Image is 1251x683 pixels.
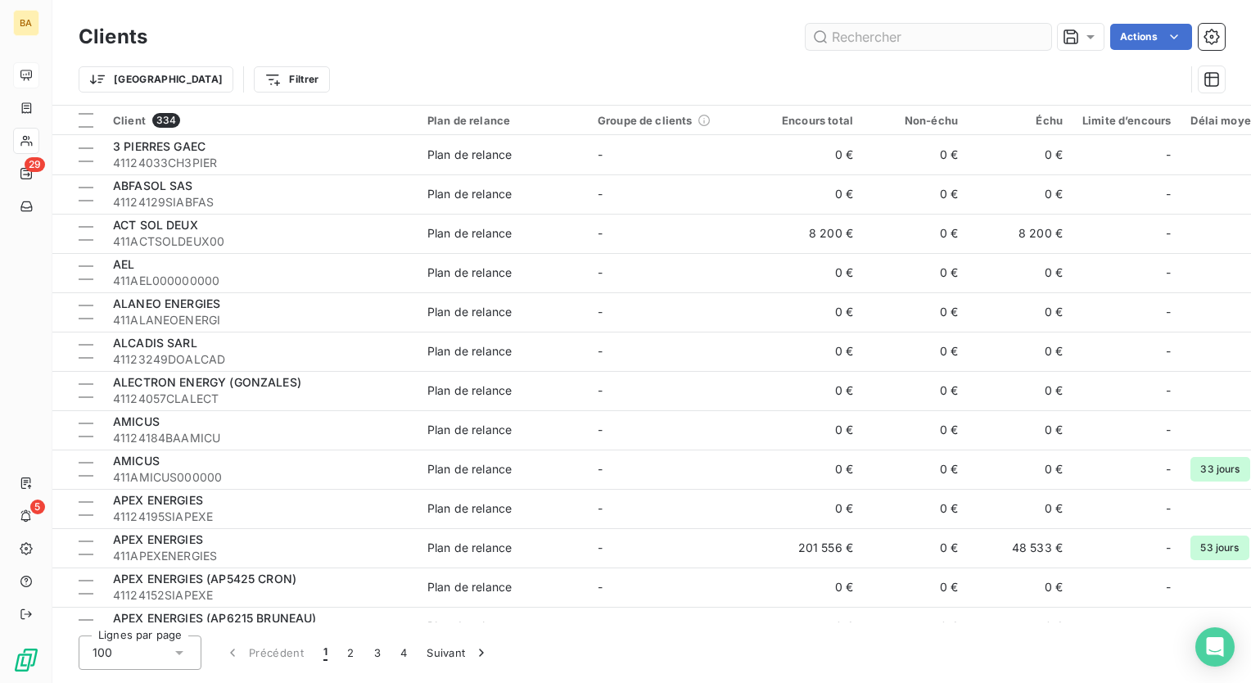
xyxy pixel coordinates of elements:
[25,157,45,172] span: 29
[863,292,968,332] td: 0 €
[1166,343,1171,360] span: -
[113,375,301,389] span: ALECTRON ENERGY (GONZALES)
[598,114,693,127] span: Groupe de clients
[758,568,863,607] td: 0 €
[863,607,968,646] td: 0 €
[598,501,603,515] span: -
[598,423,603,436] span: -
[364,636,391,670] button: 3
[598,305,603,319] span: -
[113,430,408,446] span: 41124184BAAMICU
[758,135,863,174] td: 0 €
[598,541,603,554] span: -
[427,225,512,242] div: Plan de relance
[113,257,134,271] span: AEL
[113,572,296,586] span: APEX ENERGIES (AP5425 CRON)
[113,532,203,546] span: APEX ENERGIES
[863,135,968,174] td: 0 €
[1166,579,1171,595] span: -
[968,410,1073,450] td: 0 €
[758,607,863,646] td: 0 €
[1082,114,1171,127] div: Limite d’encours
[968,607,1073,646] td: 0 €
[215,636,314,670] button: Précédent
[113,218,198,232] span: ACT SOL DEUX
[863,332,968,371] td: 0 €
[113,233,408,250] span: 411ACTSOLDEUX00
[598,462,603,476] span: -
[1166,461,1171,477] span: -
[113,155,408,171] span: 41124033CH3PIER
[13,647,39,673] img: Logo LeanPay
[1166,500,1171,517] span: -
[758,332,863,371] td: 0 €
[427,500,512,517] div: Plan de relance
[113,273,408,289] span: 411AEL000000000
[1195,627,1235,667] div: Open Intercom Messenger
[806,24,1051,50] input: Rechercher
[968,253,1073,292] td: 0 €
[113,351,408,368] span: 41123249DOALCAD
[113,469,408,486] span: 411AMICUS000000
[1166,304,1171,320] span: -
[1166,618,1171,635] span: -
[863,528,968,568] td: 0 €
[113,493,203,507] span: APEX ENERGIES
[427,114,578,127] div: Plan de relance
[598,344,603,358] span: -
[968,214,1073,253] td: 8 200 €
[13,10,39,36] div: BA
[427,304,512,320] div: Plan de relance
[254,66,329,93] button: Filtrer
[758,253,863,292] td: 0 €
[427,540,512,556] div: Plan de relance
[758,292,863,332] td: 0 €
[1166,225,1171,242] span: -
[1166,540,1171,556] span: -
[863,253,968,292] td: 0 €
[391,636,417,670] button: 4
[314,636,337,670] button: 1
[758,528,863,568] td: 201 556 €
[427,265,512,281] div: Plan de relance
[1190,457,1249,482] span: 33 jours
[113,548,408,564] span: 411APEXENERGIES
[1166,382,1171,399] span: -
[113,391,408,407] span: 41124057CLALECT
[417,636,499,670] button: Suivant
[863,174,968,214] td: 0 €
[427,618,512,635] div: Plan de relance
[427,343,512,360] div: Plan de relance
[863,489,968,528] td: 0 €
[113,414,160,428] span: AMICUS
[758,371,863,410] td: 0 €
[427,422,512,438] div: Plan de relance
[968,450,1073,489] td: 0 €
[427,382,512,399] div: Plan de relance
[427,186,512,202] div: Plan de relance
[113,194,408,210] span: 41124129SIABFAS
[113,587,408,604] span: 41124152SIAPEXE
[863,214,968,253] td: 0 €
[113,179,193,192] span: ABFASOL SAS
[1166,265,1171,281] span: -
[113,312,408,328] span: 411ALANEOENERGI
[598,187,603,201] span: -
[323,645,327,661] span: 1
[968,489,1073,528] td: 0 €
[152,113,180,128] span: 334
[1110,24,1192,50] button: Actions
[968,528,1073,568] td: 48 533 €
[79,22,147,52] h3: Clients
[598,147,603,161] span: -
[758,214,863,253] td: 8 200 €
[598,619,603,633] span: -
[598,226,603,240] span: -
[768,114,853,127] div: Encours total
[113,509,408,525] span: 41124195SIAPEXE
[113,139,205,153] span: 3 PIERRES GAEC
[1166,422,1171,438] span: -
[968,371,1073,410] td: 0 €
[863,371,968,410] td: 0 €
[758,450,863,489] td: 0 €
